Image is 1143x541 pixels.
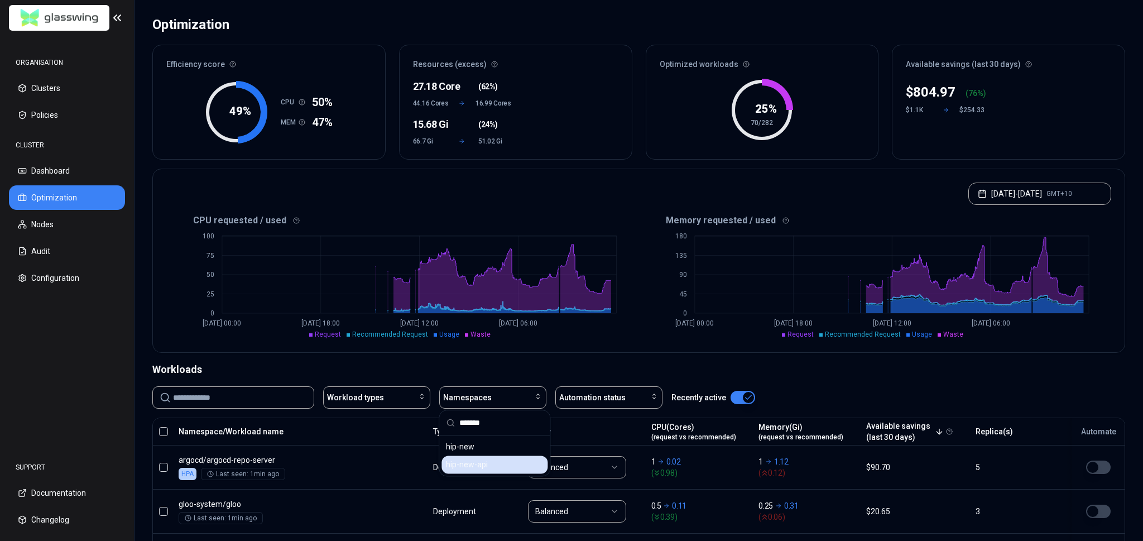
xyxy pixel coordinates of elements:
[207,470,279,478] div: Last seen: 1min ago
[976,462,1060,473] div: 5
[281,118,299,127] h1: MEM
[301,319,340,327] tspan: [DATE] 18:00
[651,422,736,442] div: CPU(Cores)
[443,392,492,403] span: Namespaces
[315,331,341,338] span: Request
[166,214,639,227] div: CPU requested / used
[671,394,726,401] label: Recently active
[281,98,299,107] h1: CPU
[499,319,537,327] tspan: [DATE] 06:00
[9,239,125,264] button: Audit
[679,271,686,279] tspan: 90
[433,506,478,517] div: Deployment
[976,506,1060,517] div: 3
[478,81,498,92] span: ( )
[787,331,814,338] span: Request
[906,106,933,114] div: $1.1K
[206,290,214,298] tspan: 25
[433,420,450,443] button: Type
[9,456,125,478] div: SUPPORT
[9,212,125,237] button: Nodes
[481,119,496,130] span: 24%
[439,435,550,476] div: Suggestions
[478,137,511,146] span: 51.02 Gi
[9,159,125,183] button: Dashboard
[446,441,474,452] span: hip-new
[312,114,333,130] span: 47%
[9,185,125,210] button: Optimization
[866,420,944,443] button: Available savings(last 30 days)
[179,499,393,510] p: gloo
[758,433,843,442] span: (request vs recommended)
[9,51,125,74] div: ORGANISATION
[758,422,843,442] div: Memory(Gi)
[651,456,656,467] p: 1
[555,386,662,409] button: Automation status
[751,119,773,127] tspan: 70/282
[439,331,459,338] span: Usage
[639,214,1112,227] div: Memory requested / used
[210,309,214,317] tspan: 0
[203,319,241,327] tspan: [DATE] 00:00
[758,456,763,467] p: 1
[481,81,496,92] span: 62%
[400,45,632,76] div: Resources (excess)
[152,13,229,36] div: Optimization
[651,433,736,442] span: (request vs recommended)
[9,266,125,290] button: Configuration
[206,271,214,279] tspan: 50
[9,481,125,505] button: Documentation
[873,319,911,327] tspan: [DATE] 12:00
[1086,461,1111,474] button: This workload cannot be automated, because HPA is applied or managed by Gitops.
[400,319,439,327] tspan: [DATE] 12:00
[651,500,661,511] p: 0.5
[413,117,446,132] div: 15.68 Gi
[675,252,686,260] tspan: 135
[413,99,449,108] span: 44.16 Cores
[559,392,626,403] span: Automation status
[470,331,491,338] span: Waste
[179,468,196,480] div: HPA is enabled on both CPU and Memory, this workload cannot be optimised.
[774,319,813,327] tspan: [DATE] 18:00
[913,83,955,101] p: 804.97
[327,392,384,403] span: Workload types
[758,420,843,443] button: Memory(Gi)(request vs recommended)
[179,454,393,466] p: argocd-repo-server
[968,88,977,99] p: 76
[439,386,546,409] button: Namespaces
[675,319,714,327] tspan: [DATE] 00:00
[229,104,251,118] tspan: 49 %
[203,232,214,240] tspan: 100
[528,426,641,437] div: Policy
[152,362,1125,377] div: Workloads
[1077,426,1120,437] div: Automate
[825,331,901,338] span: Recommended Request
[651,467,749,478] span: ( 0.98 )
[959,106,986,114] div: $254.33
[9,103,125,127] button: Policies
[9,134,125,156] div: CLUSTER
[666,456,681,467] p: 0.02
[976,420,1013,443] button: Replica(s)
[784,500,799,511] p: 0.31
[16,5,103,31] img: GlassWing
[943,331,963,338] span: Waste
[413,79,446,94] div: 27.18 Core
[675,232,686,240] tspan: 180
[679,290,686,298] tspan: 45
[866,462,966,473] div: $90.70
[413,137,446,146] span: 66.7 Gi
[866,506,966,517] div: $20.65
[966,88,986,99] div: ( %)
[478,119,498,130] span: ( )
[323,386,430,409] button: Workload types
[683,309,686,317] tspan: 0
[758,511,856,523] span: ( 0.06 )
[153,45,385,76] div: Efficiency score
[476,99,511,108] span: 16.99 Cores
[446,459,488,470] span: hip-new-api
[774,456,789,467] p: 1.12
[755,102,777,116] tspan: 25 %
[646,45,878,76] div: Optimized workloads
[971,319,1010,327] tspan: [DATE] 06:00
